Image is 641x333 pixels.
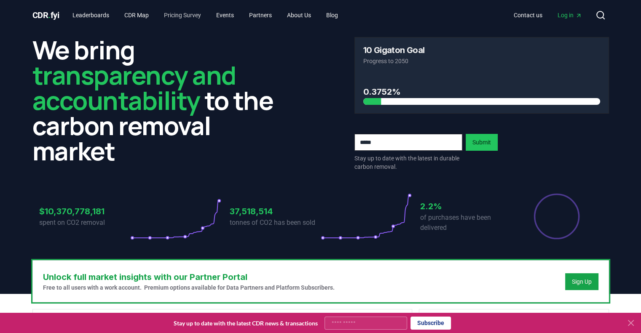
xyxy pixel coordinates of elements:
[533,193,580,240] div: Percentage of sales delivered
[558,11,582,19] span: Log in
[32,37,287,163] h2: We bring to the carbon removal market
[66,8,116,23] a: Leaderboards
[43,271,335,283] h3: Unlock full market insights with our Partner Portal
[230,218,321,228] p: tonnes of CO2 has been sold
[565,273,598,290] button: Sign Up
[551,8,589,23] a: Log in
[118,8,156,23] a: CDR Map
[48,10,51,20] span: .
[39,218,130,228] p: spent on CO2 removal
[280,8,318,23] a: About Us
[420,200,511,213] h3: 2.2%
[230,205,321,218] h3: 37,518,514
[363,46,425,54] h3: 10 Gigaton Goal
[363,57,600,65] p: Progress to 2050
[209,8,241,23] a: Events
[319,8,345,23] a: Blog
[32,10,59,20] span: CDR fyi
[39,205,130,218] h3: $10,370,778,181
[43,283,335,292] p: Free to all users with a work account. Premium options available for Data Partners and Platform S...
[466,134,498,151] button: Submit
[354,154,462,171] p: Stay up to date with the latest in durable carbon removal.
[32,58,236,117] span: transparency and accountability
[32,9,59,21] a: CDR.fyi
[420,213,511,233] p: of purchases have been delivered
[572,277,592,286] a: Sign Up
[66,8,345,23] nav: Main
[363,85,600,98] h3: 0.3752%
[507,8,589,23] nav: Main
[242,8,279,23] a: Partners
[507,8,549,23] a: Contact us
[157,8,208,23] a: Pricing Survey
